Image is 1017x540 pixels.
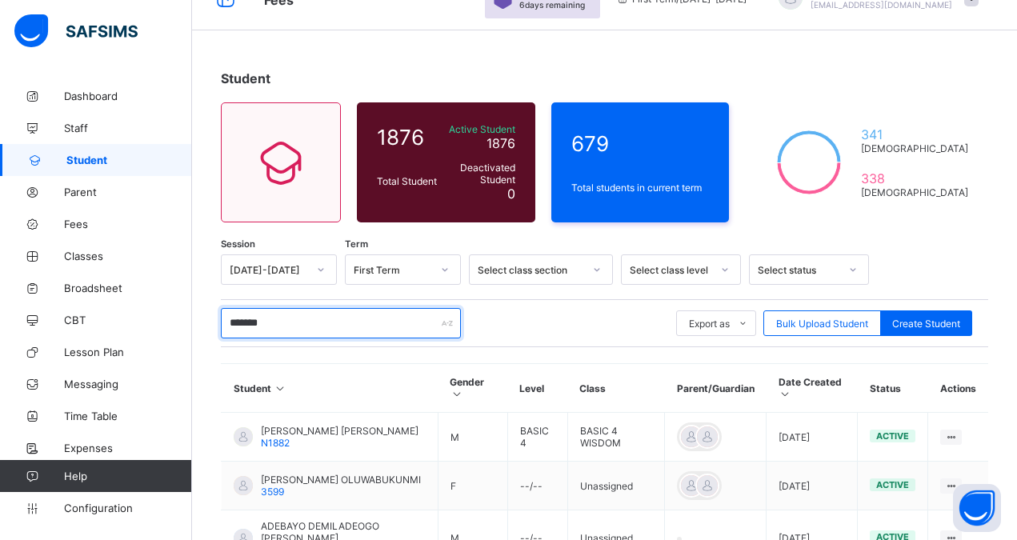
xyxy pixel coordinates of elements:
[567,364,665,413] th: Class
[450,388,463,400] i: Sort in Ascending Order
[261,474,421,486] span: [PERSON_NAME] OLUWABUKUNMI
[507,413,567,462] td: BASIC 4
[779,388,792,400] i: Sort in Ascending Order
[758,264,839,276] div: Select status
[222,364,438,413] th: Student
[767,364,858,413] th: Date Created
[445,162,515,186] span: Deactivated Student
[507,364,567,413] th: Level
[571,182,710,194] span: Total students in current term
[64,470,191,482] span: Help
[64,314,192,326] span: CBT
[478,264,583,276] div: Select class section
[64,122,192,134] span: Staff
[221,238,255,250] span: Session
[876,430,909,442] span: active
[438,364,507,413] th: Gender
[14,14,138,48] img: safsims
[861,186,968,198] span: [DEMOGRAPHIC_DATA]
[64,218,192,230] span: Fees
[928,364,988,413] th: Actions
[64,250,192,262] span: Classes
[354,264,431,276] div: First Term
[438,413,507,462] td: M
[776,318,868,330] span: Bulk Upload Student
[373,171,441,191] div: Total Student
[261,425,418,437] span: [PERSON_NAME] [PERSON_NAME]
[64,186,192,198] span: Parent
[892,318,960,330] span: Create Student
[689,318,730,330] span: Export as
[64,410,192,422] span: Time Table
[876,479,909,490] span: active
[261,437,290,449] span: N1882
[230,264,307,276] div: [DATE]-[DATE]
[438,462,507,510] td: F
[567,462,665,510] td: Unassigned
[274,382,287,394] i: Sort in Ascending Order
[507,462,567,510] td: --/--
[507,186,515,202] span: 0
[861,126,968,142] span: 341
[345,238,368,250] span: Term
[630,264,711,276] div: Select class level
[858,364,928,413] th: Status
[66,154,192,166] span: Student
[221,70,270,86] span: Student
[64,502,191,514] span: Configuration
[377,125,437,150] span: 1876
[953,484,1001,532] button: Open asap
[861,142,968,154] span: [DEMOGRAPHIC_DATA]
[64,90,192,102] span: Dashboard
[665,364,767,413] th: Parent/Guardian
[445,123,515,135] span: Active Student
[261,486,284,498] span: 3599
[767,462,858,510] td: [DATE]
[567,413,665,462] td: BASIC 4 WISDOM
[64,378,192,390] span: Messaging
[861,170,968,186] span: 338
[64,346,192,358] span: Lesson Plan
[64,442,192,454] span: Expenses
[486,135,515,151] span: 1876
[64,282,192,294] span: Broadsheet
[767,413,858,462] td: [DATE]
[571,131,710,156] span: 679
